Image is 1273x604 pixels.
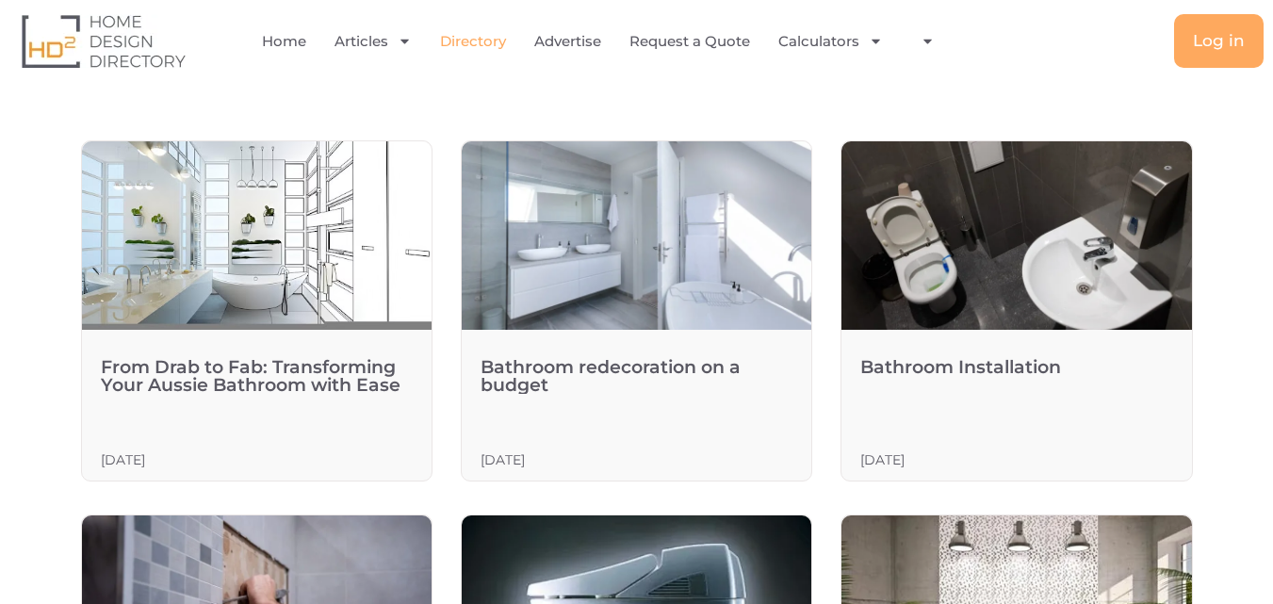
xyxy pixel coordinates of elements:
a: Directory [440,20,506,63]
a: Bathroom Installation [860,356,1061,378]
h3: [DATE] [101,453,145,466]
a: Log in [1174,14,1264,68]
a: Bathroom redecoration on a budget [481,356,741,396]
span: Log in [1193,33,1245,49]
a: From Drab to Fab: Transforming Your Aussie Bathroom with Ease [101,356,400,396]
h3: [DATE] [481,453,525,466]
a: Request a Quote [629,20,750,63]
a: Advertise [534,20,601,63]
nav: Menu [260,20,950,63]
h3: [DATE] [860,453,905,466]
a: Home [262,20,306,63]
a: Calculators [778,20,883,63]
a: Articles [335,20,412,63]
